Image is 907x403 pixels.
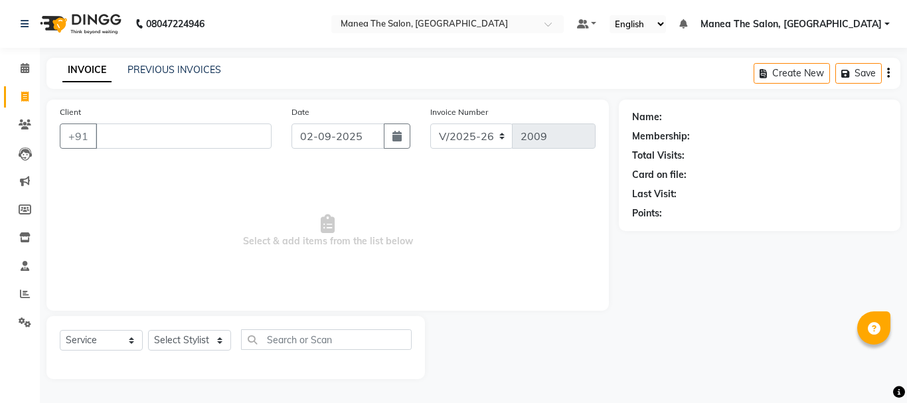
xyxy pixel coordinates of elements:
label: Date [291,106,309,118]
input: Search by Name/Mobile/Email/Code [96,123,272,149]
label: Client [60,106,81,118]
div: Total Visits: [632,149,685,163]
button: +91 [60,123,97,149]
button: Save [835,63,882,84]
img: logo [34,5,125,42]
div: Card on file: [632,168,687,182]
div: Last Visit: [632,187,677,201]
b: 08047224946 [146,5,205,42]
label: Invoice Number [430,106,488,118]
div: Name: [632,110,662,124]
span: Manea The Salon, [GEOGRAPHIC_DATA] [701,17,882,31]
span: Select & add items from the list below [60,165,596,297]
button: Create New [754,63,830,84]
a: PREVIOUS INVOICES [127,64,221,76]
a: INVOICE [62,58,112,82]
div: Points: [632,206,662,220]
input: Search or Scan [241,329,412,350]
div: Membership: [632,129,690,143]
